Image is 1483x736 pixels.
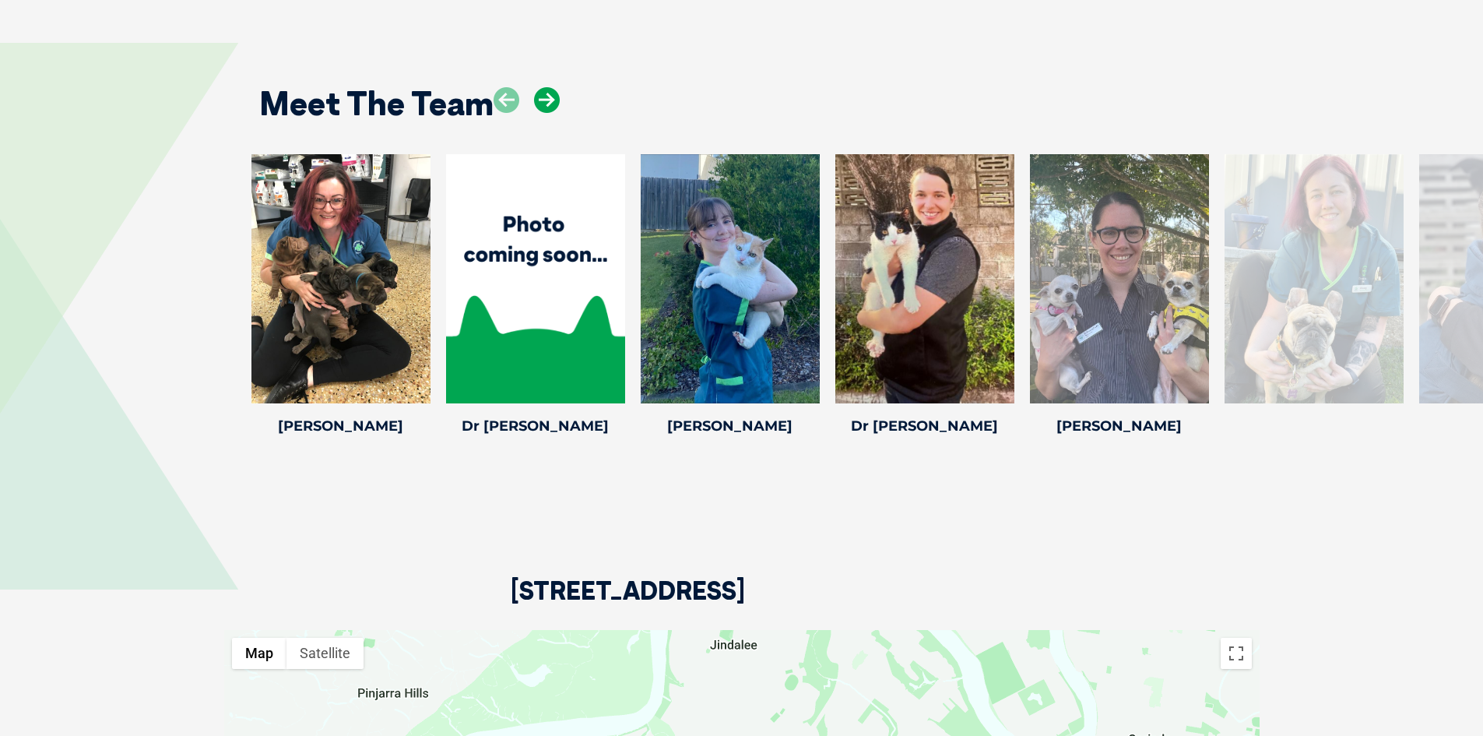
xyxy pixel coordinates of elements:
[232,638,286,669] button: Show street map
[286,638,364,669] button: Show satellite imagery
[251,419,430,433] h4: [PERSON_NAME]
[1453,71,1468,86] button: Search
[1030,419,1209,433] h4: [PERSON_NAME]
[511,578,745,630] h2: [STREET_ADDRESS]
[835,419,1014,433] h4: Dr [PERSON_NAME]
[641,419,820,433] h4: [PERSON_NAME]
[1221,638,1252,669] button: Toggle fullscreen view
[446,419,625,433] h4: Dr [PERSON_NAME]
[259,87,494,120] h2: Meet The Team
